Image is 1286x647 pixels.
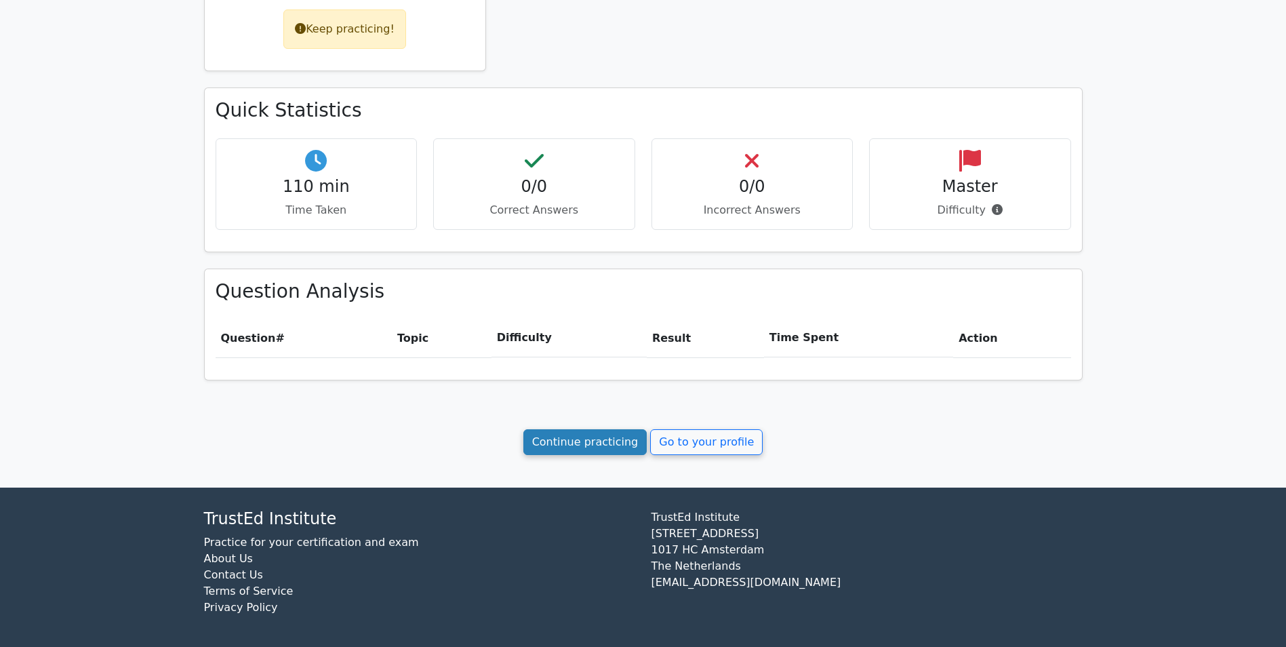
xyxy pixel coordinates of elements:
[216,99,1071,122] h3: Quick Statistics
[204,536,419,549] a: Practice for your certification and exam
[663,202,842,218] p: Incorrect Answers
[204,552,253,565] a: About Us
[491,319,647,357] th: Difficulty
[204,509,635,529] h4: TrustEd Institute
[445,202,624,218] p: Correct Answers
[204,601,278,614] a: Privacy Policy
[523,429,647,455] a: Continue practicing
[445,177,624,197] h4: 0/0
[647,319,764,357] th: Result
[204,568,263,581] a: Contact Us
[204,585,294,597] a: Terms of Service
[881,202,1060,218] p: Difficulty
[643,509,1091,627] div: TrustEd Institute [STREET_ADDRESS] 1017 HC Amsterdam The Netherlands [EMAIL_ADDRESS][DOMAIN_NAME]
[216,319,392,357] th: #
[953,319,1070,357] th: Action
[764,319,953,357] th: Time Spent
[283,9,406,49] div: Keep practicing!
[881,177,1060,197] h4: Master
[216,280,1071,303] h3: Question Analysis
[663,177,842,197] h4: 0/0
[227,177,406,197] h4: 110 min
[221,332,276,345] span: Question
[650,429,763,455] a: Go to your profile
[227,202,406,218] p: Time Taken
[392,319,491,357] th: Topic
